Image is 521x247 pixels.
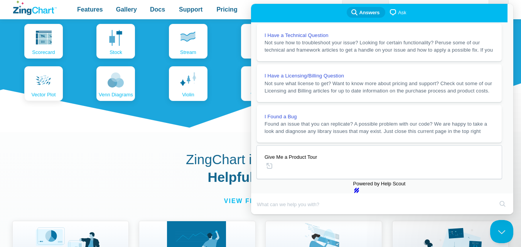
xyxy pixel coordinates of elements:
[32,50,55,55] span: scorecard
[241,24,280,59] a: tile map
[31,92,56,97] span: vector plot
[150,4,165,15] span: Docs
[251,4,513,214] iframe: Help Scout Beacon - Live Chat, Contact Form, and Knowledge Base
[251,4,275,15] span: Contact
[110,50,122,55] span: stock
[96,24,135,59] a: stock
[99,92,133,97] span: venn diagrams
[182,92,194,97] span: violin
[116,4,137,15] span: Gallery
[24,24,63,59] a: scorecard
[179,4,202,15] span: Support
[224,196,297,206] a: View Features
[77,4,103,15] span: Features
[13,1,57,15] a: ZingChart Logo. Click to return to the homepage
[96,66,135,101] a: venn diagrams
[169,24,207,59] a: stream
[148,168,373,186] strong: Helpful Features
[224,196,284,206] span: View Features
[169,66,207,101] a: violin
[24,66,63,101] a: vector plot
[148,151,373,186] h2: ZingChart is Packed with
[490,220,513,243] iframe: Help Scout Beacon - Close
[216,4,237,15] span: Pricing
[180,50,196,55] span: stream
[241,66,280,101] a: waterfall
